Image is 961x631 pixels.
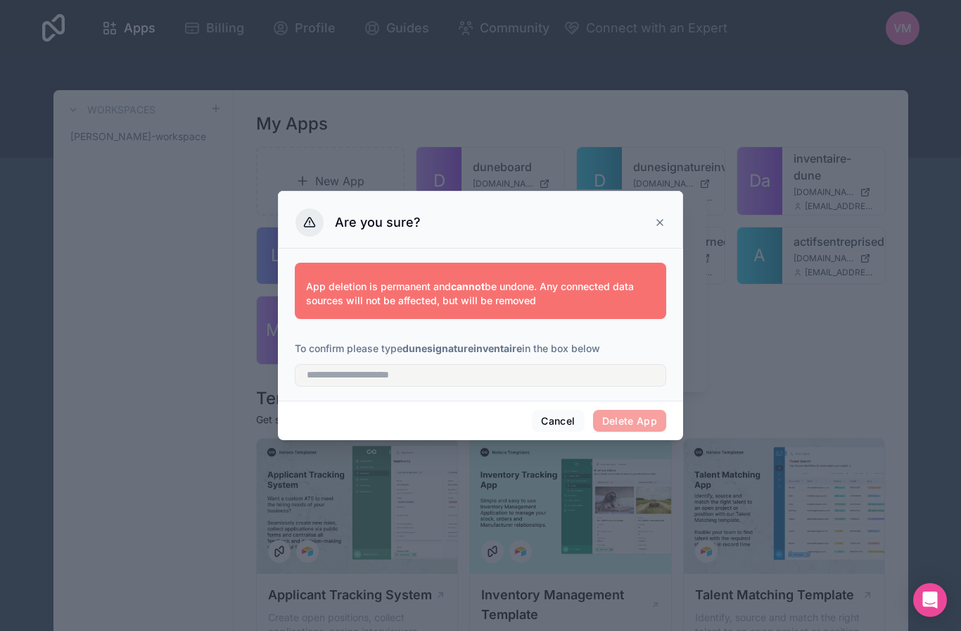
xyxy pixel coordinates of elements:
strong: dunesignatureinventaire [402,342,522,354]
button: Cancel [532,410,584,432]
p: App deletion is permanent and be undone. Any connected data sources will not be affected, but wil... [306,280,655,308]
h3: Are you sure? [335,214,421,231]
p: To confirm please type in the box below [295,342,666,356]
div: Open Intercom Messenger [913,583,947,617]
strong: cannot [451,280,485,292]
